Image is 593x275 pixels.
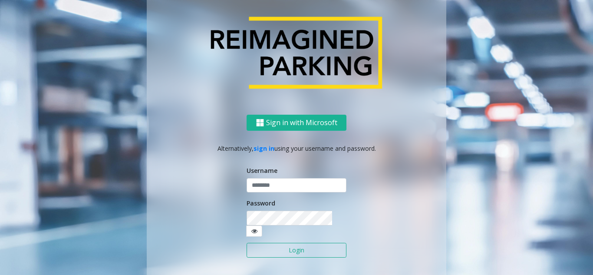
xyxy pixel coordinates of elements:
[155,144,438,153] p: Alternatively, using your username and password.
[247,199,275,208] label: Password
[247,243,346,258] button: Login
[247,115,346,131] button: Sign in with Microsoft
[247,166,277,175] label: Username
[254,144,274,152] a: sign in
